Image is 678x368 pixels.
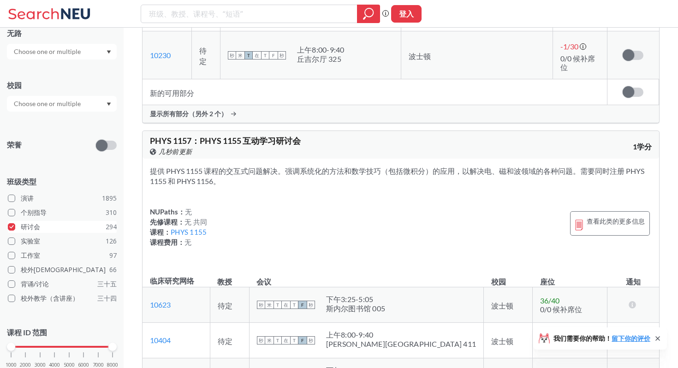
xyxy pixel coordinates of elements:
[309,302,313,308] font: 秒
[150,208,185,216] font: NUPaths：
[267,338,272,343] font: 米
[150,336,171,344] a: 10404
[284,338,288,343] font: 在
[159,148,192,155] font: 几秒前更新
[7,96,117,112] div: 下拉箭头
[293,338,296,343] font: T
[7,328,47,337] font: 课程 ID 范围
[21,222,40,231] font: 研讨会
[247,53,250,58] font: T
[280,53,284,58] font: 秒
[409,52,431,60] font: 波士顿
[171,228,207,236] a: PHYS 1155
[259,338,263,343] font: 秒
[255,53,259,58] font: 在
[97,294,117,303] font: 三十四
[9,46,87,57] input: Choose one or multiple
[107,102,111,106] svg: 下拉箭头
[612,334,650,342] a: 留下你的评价
[284,302,288,308] font: 在
[21,208,47,217] font: 个别指导
[173,136,191,146] font: 1157
[363,7,374,20] svg: 放大镜
[330,45,345,54] font: 9:40
[238,53,243,58] font: 米
[184,218,207,226] font: 无 共同
[21,237,40,245] font: 实验室
[551,296,559,305] font: 40
[7,140,22,149] font: 荣誉
[218,301,232,310] font: 待定
[570,42,578,51] font: 30
[540,296,548,305] font: 36
[217,277,232,286] font: 教授
[35,361,46,368] font: 3000
[150,218,184,226] font: 先修课程：
[553,334,612,342] font: 我们需要你的帮助！
[587,217,645,225] font: 查看此类的更多信息
[540,277,555,286] font: 座位
[297,54,341,63] font: 丘吉尔厅 325
[102,194,117,202] font: 1895
[327,45,329,54] font: -
[21,265,106,274] font: 校外[DEMOGRAPHIC_DATA]
[256,277,271,286] font: 会议
[7,29,22,37] font: 无路
[93,361,104,368] font: 7000
[633,142,652,151] font: 1学分
[297,45,327,54] font: 上午8:00
[230,53,234,58] font: 秒
[491,301,513,310] font: 波士顿
[78,361,89,368] font: 6000
[567,42,570,51] font: /
[264,53,267,58] font: T
[106,208,117,217] font: 310
[21,251,40,260] font: 工作室
[191,136,200,146] font: ：
[309,338,313,343] font: 秒
[293,302,296,308] font: T
[150,228,171,236] font: 课程：
[150,89,194,97] font: 新的可用部分
[301,338,304,343] font: F
[7,81,22,89] font: 校园
[301,302,304,308] font: F
[150,276,194,285] font: 临床研究网络
[267,302,272,308] font: 米
[150,136,172,146] font: PHYS
[626,277,641,286] font: 通知
[97,279,117,288] font: 三十五
[150,300,171,309] font: 10623
[184,238,191,246] font: 无
[491,337,513,345] font: 波士顿
[106,237,117,245] font: 126
[150,51,171,59] a: 10230
[107,361,118,368] font: 8000
[548,296,551,305] font: /
[6,361,17,368] font: 1000
[391,5,422,23] button: 登入
[150,238,184,246] font: 课程费用：
[109,265,117,274] font: 66
[21,194,34,202] font: 演讲
[356,295,358,303] font: -
[64,361,75,368] font: 5000
[7,177,36,186] font: 班级类型
[20,361,31,368] font: 2000
[326,295,356,303] font: 下午3:25
[326,304,386,313] font: 斯内尔图书馆 005
[148,6,351,22] input: 班级、教授、课程号、“短语”
[200,136,301,146] font: PHYS 1155 互动学习研讨会
[106,222,117,231] font: 294
[143,105,659,123] div: 显示所有部分（另外 2 个）
[21,279,49,288] font: 背诵/讨论
[560,42,567,51] font: -1
[109,251,117,260] font: 97
[185,208,192,216] font: 无
[276,338,279,343] font: T
[272,53,275,58] font: F
[199,47,207,66] font: 待定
